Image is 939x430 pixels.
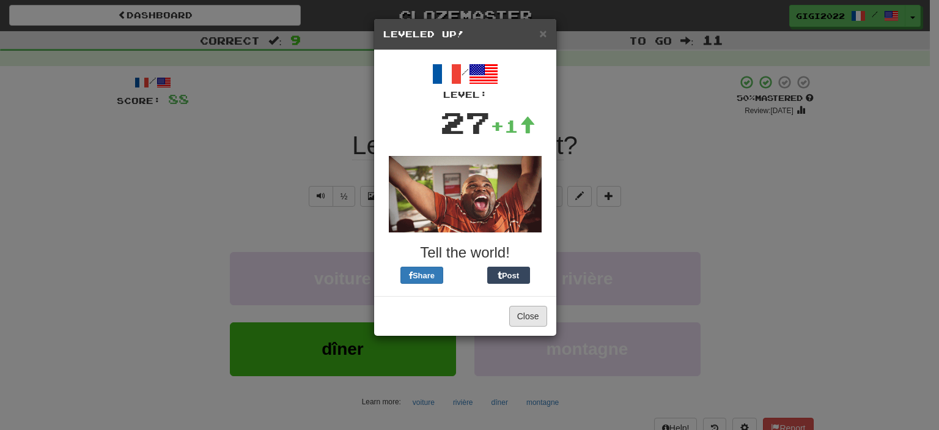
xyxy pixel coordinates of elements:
div: / [383,59,547,101]
div: Level: [383,89,547,101]
button: Post [487,267,530,284]
iframe: X Post Button [443,267,487,284]
img: anon-dude-dancing-749b357b783eda7f85c51e4a2e1ee5269fc79fcf7d6b6aa88849e9eb2203d151.gif [389,156,542,232]
button: Share [400,267,443,284]
button: Close [509,306,547,327]
span: × [539,26,547,40]
div: +1 [490,114,536,138]
button: Close [539,27,547,40]
div: 27 [440,101,490,144]
h5: Leveled Up! [383,28,547,40]
h3: Tell the world! [383,245,547,261]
